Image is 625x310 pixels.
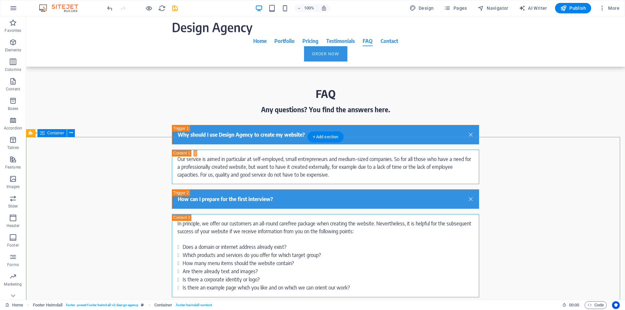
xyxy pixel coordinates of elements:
span: Code [588,301,604,309]
h6: 100% [304,4,314,12]
button: undo [106,4,114,12]
img: Editor Logo [37,4,86,12]
span: Publish [560,5,586,11]
span: 00 00 [569,301,579,309]
h6: Session time [562,301,579,309]
button: Pages [441,3,469,13]
button: AI Writer [516,3,550,13]
button: Usercentrics [612,301,620,309]
span: Click to select. Double-click to edit [33,301,62,309]
span: Design [410,5,434,11]
button: Click here to leave preview mode and continue editing [145,4,153,12]
div: + Add section [308,131,344,142]
p: Content [6,87,20,92]
p: Footer [7,243,19,248]
i: On resize automatically adjust zoom level to fit chosen device. [321,5,327,11]
p: Marketing [4,282,22,287]
span: Pages [444,5,467,11]
span: AI Writer [519,5,547,11]
span: . footer .preset-footer-heimdall-v2-design-agency [65,301,138,309]
i: Save (Ctrl+S) [171,5,179,12]
p: Tables [7,145,19,150]
i: Reload page [158,5,166,12]
p: Columns [5,67,21,72]
p: Header [7,223,20,228]
span: Container [47,131,64,135]
span: . footer-heimdall-content [175,301,212,309]
p: Favorites [5,28,21,33]
span: : [574,303,575,307]
p: Forms [7,262,19,267]
button: Publish [555,3,591,13]
span: More [599,5,619,11]
p: Accordion [4,126,22,131]
button: reload [158,4,166,12]
button: Code [585,301,607,309]
span: Navigator [478,5,508,11]
nav: breadcrumb [33,301,212,309]
button: More [596,3,622,13]
p: Boxes [8,106,19,111]
i: This element is a customizable preset [141,303,144,307]
button: Design [407,3,437,13]
button: Navigator [475,3,511,13]
p: Features [5,165,21,170]
button: 100% [294,4,317,12]
button: save [171,4,179,12]
p: Slider [8,204,18,209]
span: Click to select. Double-click to edit [154,301,173,309]
div: Design (Ctrl+Alt+Y) [407,3,437,13]
p: Images [7,184,20,189]
i: Undo: Edit headline (Ctrl+Z) [106,5,114,12]
p: Elements [5,47,21,53]
a: Click to cancel selection. Double-click to open Pages [5,301,23,309]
